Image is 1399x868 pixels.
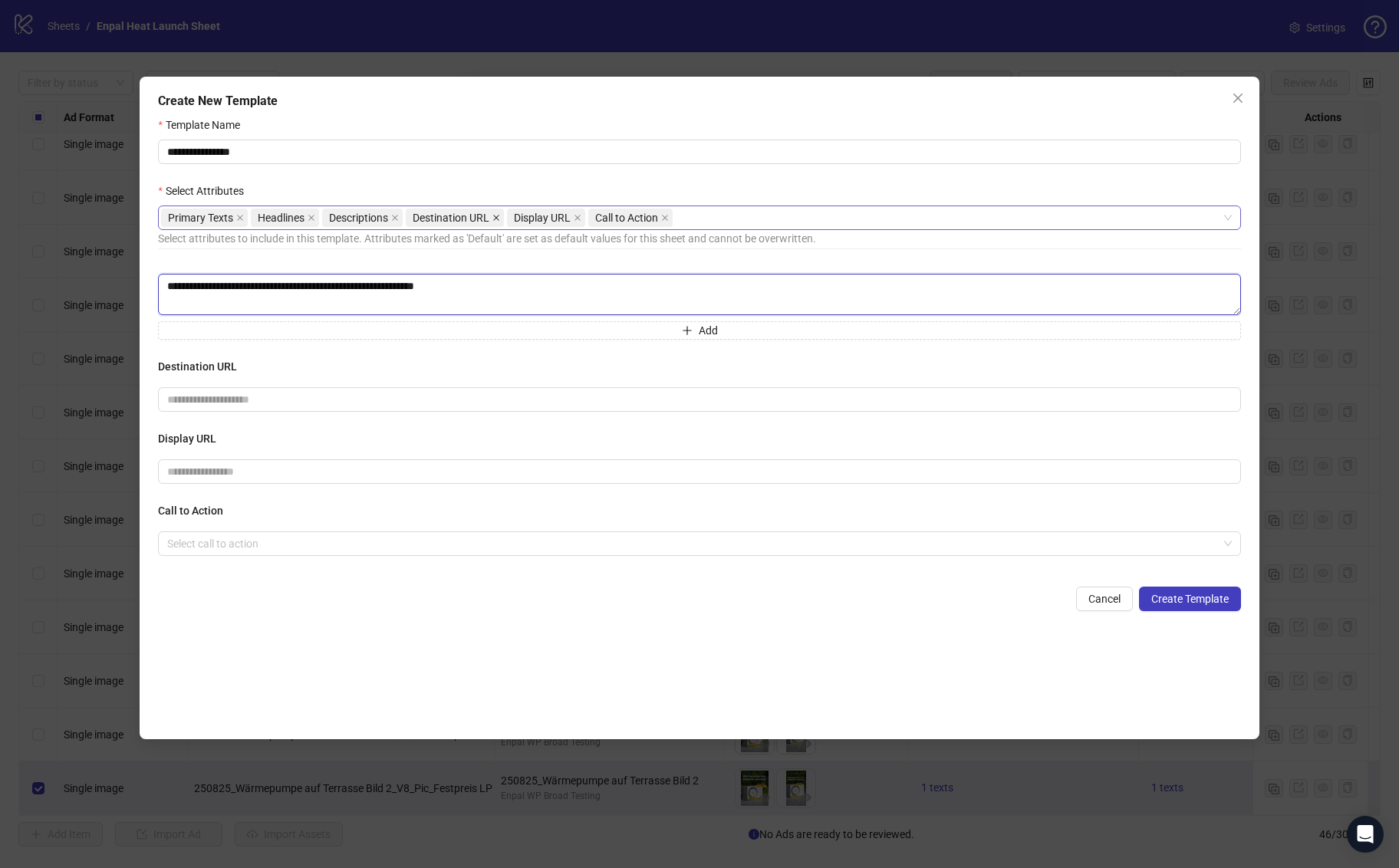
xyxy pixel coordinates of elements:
div: Select attributes to include in this template. Attributes marked as 'Default' are set as default ... [158,230,1240,247]
span: Descriptions [329,209,388,226]
span: Primary Texts [161,209,248,227]
span: Call to Action [588,209,673,227]
button: Cancel [1076,587,1133,611]
span: Destination URL [406,209,504,227]
span: close [492,214,500,222]
span: Primary Texts [168,209,233,226]
div: Open Intercom Messenger [1347,816,1384,853]
span: Add [699,324,718,337]
span: close [574,214,581,222]
span: close [308,214,315,222]
button: Add [158,321,1240,340]
span: Cancel [1088,593,1121,605]
span: plus [682,325,693,336]
input: Template Name [158,140,1240,164]
span: close [391,214,399,222]
span: Create Template [1151,593,1229,605]
span: Headlines [251,209,319,227]
span: Headlines [258,209,304,226]
span: Call to Action [595,209,658,226]
span: close [661,214,669,222]
label: Select Attributes [158,182,253,199]
span: Display URL [514,209,571,226]
span: close [1232,92,1244,104]
label: Template Name [158,117,249,133]
h4: Destination URL [158,358,1240,375]
span: Display URL [507,209,585,227]
button: Close [1226,86,1250,110]
div: Create New Template [158,92,1240,110]
button: Create Template [1139,587,1241,611]
span: close [236,214,244,222]
span: Descriptions [322,209,403,227]
span: Destination URL [413,209,489,226]
h4: Call to Action [158,502,1240,519]
h4: Display URL [158,430,1240,447]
